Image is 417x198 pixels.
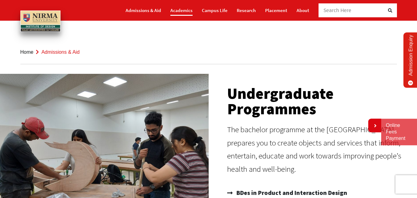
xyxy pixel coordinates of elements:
a: Online Fees Payment [386,122,412,141]
a: Placement [265,5,287,16]
span: Admissions & Aid [41,49,80,55]
a: About [297,5,309,16]
span: Search Here [323,7,352,14]
p: The bachelor programme at the [GEOGRAPHIC_DATA] prepares you to create objects and services that ... [227,123,411,175]
a: Admissions & Aid [126,5,161,16]
a: Academics [170,5,193,16]
a: Home [20,49,34,55]
a: Research [237,5,256,16]
img: main_logo [20,11,60,32]
nav: breadcrumb [20,40,397,64]
h2: Undergraduate Programmes [227,86,411,117]
a: Campus Life [202,5,227,16]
